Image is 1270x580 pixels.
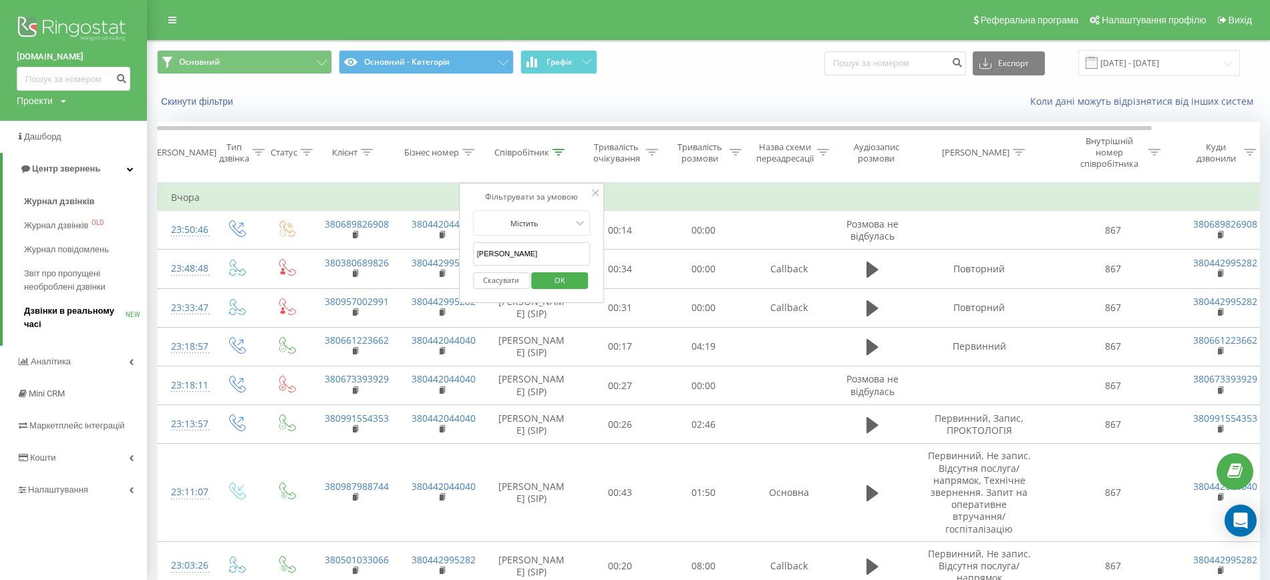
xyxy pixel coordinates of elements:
[485,327,579,366] td: [PERSON_NAME] (SIP)
[17,67,130,91] input: Пошук за номером
[913,327,1046,366] td: Первинний
[325,372,389,385] a: 380673393929
[494,147,549,158] div: Співробітник
[473,272,530,289] button: Скасувати
[973,51,1045,75] button: Експорт
[32,164,100,174] span: Центр звернень
[1193,553,1257,566] a: 380442995282
[29,388,65,398] span: Mini CRM
[30,453,55,463] span: Кошти
[179,57,220,67] span: Основний
[325,334,389,346] a: 380661223662
[325,218,389,230] a: 380689826908
[579,211,662,250] td: 00:14
[1193,295,1257,308] a: 380442995282
[520,50,597,74] button: Графік
[17,13,130,47] img: Ringostat logo
[157,95,240,107] button: Скинути фільтри
[171,372,198,398] div: 23:18:11
[24,195,95,208] span: Журнал дзвінків
[485,366,579,405] td: [PERSON_NAME] (SIP)
[17,50,130,63] a: [DOMAIN_NAME]
[219,141,249,164] div: Тип дзвінка
[1229,15,1252,25] span: Вихід
[157,50,332,74] button: Основний
[579,327,662,366] td: 00:17
[24,219,88,232] span: Журнал дзвінків
[844,141,909,164] div: Аудіозапис розмови
[1046,405,1180,444] td: 867
[913,405,1046,444] td: Первинний, Запис, ПРОКТОЛОГІЯ
[824,51,966,75] input: Пошук за номером
[662,405,746,444] td: 02:46
[662,288,746,327] td: 00:00
[24,214,147,238] a: Журнал дзвінківOLD
[412,553,476,566] a: 380442995282
[171,411,198,437] div: 23:13:57
[24,304,126,331] span: Дзвінки в реальному часі
[412,256,476,269] a: 380442995282
[473,242,591,266] input: Введіть значення
[1102,15,1206,25] span: Налаштування профілю
[1074,135,1145,170] div: Внутрішній номер співробітника
[412,480,476,493] a: 380442044040
[579,288,662,327] td: 00:31
[579,444,662,541] td: 00:43
[171,256,198,282] div: 23:48:48
[662,366,746,405] td: 00:00
[541,270,579,290] span: OK
[171,217,198,243] div: 23:50:46
[485,444,579,541] td: [PERSON_NAME] (SIP)
[756,141,814,164] div: Назва схеми переадресації
[1193,218,1257,230] a: 380689826908
[532,272,589,289] button: OK
[1030,95,1260,107] a: Коли дані можуть відрізнятися вiд інших систем
[1225,505,1257,537] div: Open Intercom Messenger
[673,141,726,164] div: Тривалість розмови
[1046,444,1180,541] td: 867
[1046,288,1180,327] td: 867
[3,153,147,185] a: Центр звернень
[913,444,1046,541] td: Первинний, Не запис. Відсутня послуга/напрямок, Технічне звернення. Запит на оперативне втручання...
[29,420,125,430] span: Маркетплейс інтеграцій
[412,218,476,230] a: 380442044040
[1193,256,1257,269] a: 380442995282
[485,288,579,327] td: [PERSON_NAME] (SIP)
[24,131,61,141] span: Дашборд
[171,334,198,360] div: 23:18:57
[171,553,198,579] div: 23:03:26
[24,190,147,214] a: Журнал дзвінків
[31,356,71,366] span: Аналiтика
[746,444,832,541] td: Основна
[271,147,297,158] div: Статус
[846,372,899,397] span: Розмова не відбулась
[332,147,357,158] div: Клієнт
[485,405,579,444] td: [PERSON_NAME] (SIP)
[1193,334,1257,346] a: 380661223662
[1046,327,1180,366] td: 867
[746,250,832,288] td: Callback
[913,288,1046,327] td: Повторний
[17,94,53,107] div: Проекти
[1046,211,1180,250] td: 867
[325,295,389,308] a: 380957002991
[171,295,198,321] div: 23:33:47
[579,405,662,444] td: 00:26
[662,327,746,366] td: 04:19
[24,262,147,299] a: Звіт про пропущені необроблені дзвінки
[546,57,573,67] span: Графік
[28,485,88,495] span: Налаштування
[1193,372,1257,385] a: 380673393929
[579,250,662,288] td: 00:34
[171,479,198,505] div: 23:11:07
[325,256,389,269] a: 380380689826
[412,372,476,385] a: 380442044040
[473,190,591,204] div: Фільтрувати за умовою
[412,295,476,308] a: 380442995282
[981,15,1079,25] span: Реферальна програма
[325,480,389,493] a: 380987988744
[412,334,476,346] a: 380442044040
[24,238,147,262] a: Журнал повідомлень
[325,553,389,566] a: 380501033066
[1193,412,1257,424] a: 380991554353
